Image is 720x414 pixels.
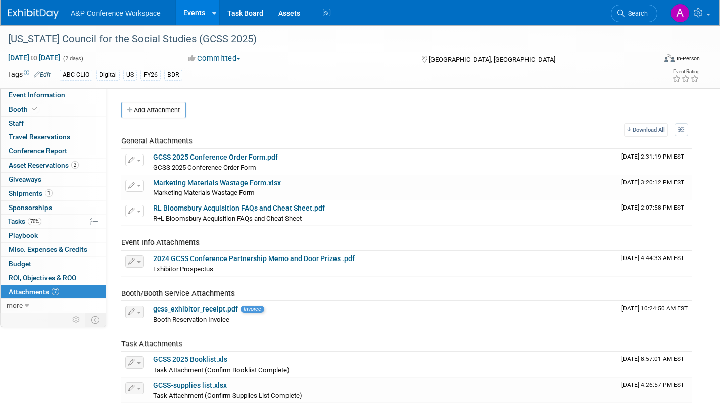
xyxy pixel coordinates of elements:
a: Tasks70% [1,215,106,228]
a: Attachments7 [1,285,106,299]
a: gcss_exhibitor_receipt.pdf [153,305,238,313]
span: Event Info Attachments [121,238,200,247]
a: Budget [1,257,106,271]
a: Travel Reservations [1,130,106,144]
span: Task Attachments [121,339,182,348]
span: Upload Timestamp [621,254,684,262]
button: Add Attachment [121,102,186,118]
a: Conference Report [1,144,106,158]
div: US [123,70,137,80]
span: 1 [45,189,53,197]
td: Tags [8,69,51,81]
span: Booth Reservation Invoice [153,316,229,323]
a: GCSS-supplies list.xlsx [153,381,227,389]
img: Amanda Oney [670,4,690,23]
div: Digital [96,70,120,80]
span: General Attachments [121,136,193,145]
span: Upload Timestamp [621,305,688,312]
span: (2 days) [62,55,83,62]
a: 2024 GCSS Conference Partnership Memo and Door Prizes .pdf [153,254,355,263]
span: [GEOGRAPHIC_DATA], [GEOGRAPHIC_DATA] [429,56,555,63]
span: 2 [71,161,79,169]
span: more [7,301,23,309]
span: Event Information [9,91,65,99]
a: GCSS 2025 Conference Order Form.pdf [153,153,278,161]
td: Upload Timestamp [617,200,692,226]
div: In-Person [676,55,700,62]
span: Upload Timestamp [621,153,684,160]
a: Asset Reservations2 [1,159,106,172]
a: RL Bloomsbury Acquisition FAQs and Cheat Sheet.pdf [153,204,325,212]
a: Sponsorships [1,201,106,215]
span: Asset Reservations [9,161,79,169]
span: A&P Conference Workspace [71,9,161,17]
td: Upload Timestamp [617,149,692,175]
a: GCSS 2025 Booklist.xls [153,355,227,364]
span: 7 [52,288,59,295]
a: ROI, Objectives & ROO [1,271,106,285]
td: Upload Timestamp [617,175,692,200]
a: more [1,299,106,313]
a: Search [611,5,657,22]
div: FY26 [140,70,161,80]
a: Marketing Materials Wastage Form.xlsx [153,179,281,187]
td: Upload Timestamp [617,251,692,276]
span: Booth/Booth Service Attachments [121,289,235,298]
td: Personalize Event Tab Strip [68,313,85,326]
span: Shipments [9,189,53,197]
span: Budget [9,260,31,268]
a: Booth [1,102,106,116]
span: Task Attachment (Confirm Supplies List Complete) [153,392,302,399]
a: Playbook [1,229,106,242]
span: GCSS 2025 Conference Order Form [153,164,256,171]
span: Staff [9,119,24,127]
i: Booth reservation complete [32,106,37,112]
span: Search [625,10,648,17]
a: Event Information [1,88,106,102]
span: Upload Timestamp [621,381,684,388]
span: Attachments [9,288,59,296]
span: Upload Timestamp [621,355,684,363]
div: ABC-CLIO [60,70,92,80]
span: Sponsorships [9,203,52,212]
td: Upload Timestamp [617,301,692,327]
span: [DATE] [DATE] [8,53,61,62]
span: Invoice [241,306,264,313]
button: Committed [184,53,245,64]
span: Upload Timestamp [621,179,684,186]
div: [US_STATE] Council for the Social Studies (GCSS 2025) [5,30,641,48]
div: BDR [164,70,182,80]
span: Travel Reservations [9,133,70,141]
span: to [29,54,39,62]
a: Misc. Expenses & Credits [1,243,106,256]
span: Conference Report [9,147,67,155]
span: Upload Timestamp [621,204,684,211]
img: Format-Inperson.png [664,54,675,62]
span: Tasks [8,217,41,225]
td: Toggle Event Tabs [85,313,106,326]
a: Shipments1 [1,187,106,200]
a: Giveaways [1,173,106,186]
span: Misc. Expenses & Credits [9,245,87,253]
td: Upload Timestamp [617,352,692,377]
a: Staff [1,117,106,130]
span: 70% [28,218,41,225]
a: Download All [624,123,668,137]
div: Event Format [597,53,700,68]
span: R+L Bloomsbury Acquisition FAQs and Cheat Sheet [153,215,302,222]
td: Upload Timestamp [617,378,692,403]
span: Task Attachment (Confirm Booklist Complete) [153,366,290,374]
span: Marketing Materials Wastage Form [153,189,255,196]
span: Playbook [9,231,38,239]
img: ExhibitDay [8,9,59,19]
span: Booth [9,105,39,113]
span: Giveaways [9,175,41,183]
span: Exhibitor Prospectus [153,265,213,273]
div: Event Rating [672,69,699,74]
a: Edit [34,71,51,78]
span: ROI, Objectives & ROO [9,274,76,282]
